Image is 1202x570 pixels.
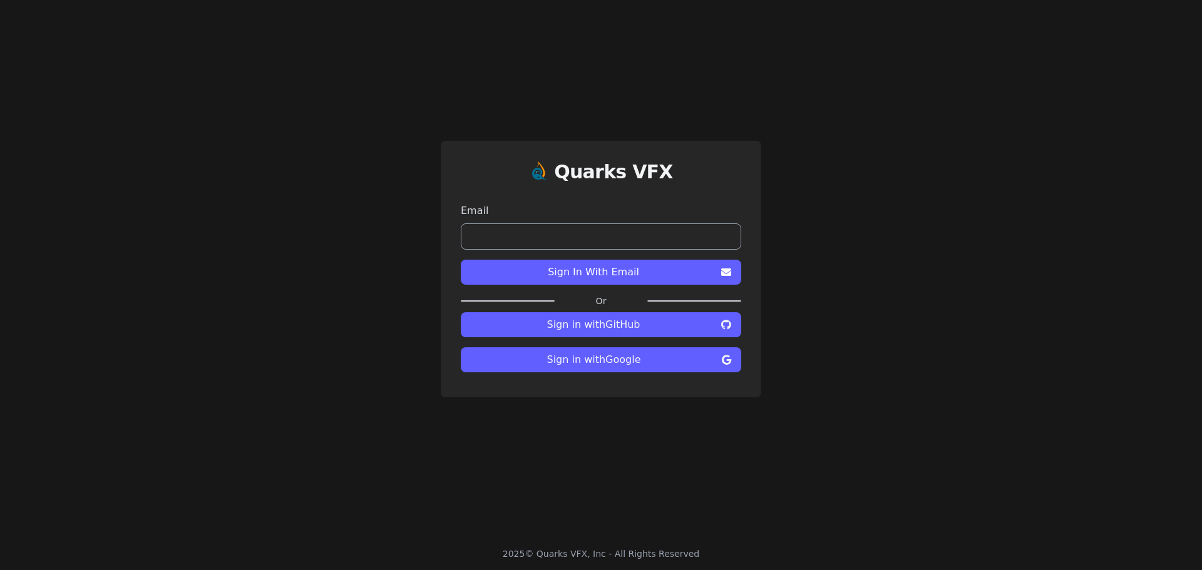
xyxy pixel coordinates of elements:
span: Sign in with Google [471,352,717,367]
div: 2025 © Quarks VFX, Inc - All Rights Reserved [503,547,700,560]
label: Email [461,203,741,218]
span: Sign in with GitHub [471,317,716,332]
span: Sign In With Email [471,265,716,280]
button: Sign in withGoogle [461,347,741,372]
h1: Quarks VFX [554,161,673,183]
label: Or [555,295,647,307]
button: Sign In With Email [461,260,741,285]
a: Quarks VFX [554,161,673,193]
button: Sign in withGitHub [461,312,741,337]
